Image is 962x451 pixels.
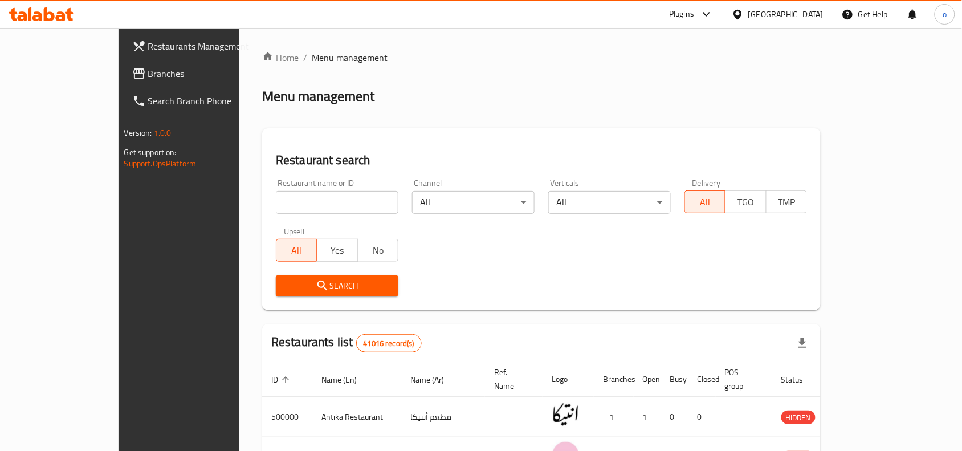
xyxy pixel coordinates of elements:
span: Search [285,279,389,293]
h2: Restaurants list [271,334,422,352]
td: 1 [594,397,634,437]
button: Search [276,275,398,296]
span: Version: [124,125,152,140]
span: o [943,8,947,21]
span: Status [781,373,818,387]
td: 1 [634,397,661,437]
span: HIDDEN [781,411,816,424]
div: All [548,191,671,214]
input: Search for restaurant name or ID.. [276,191,398,214]
button: All [684,190,725,213]
span: Name (En) [321,373,372,387]
span: Restaurants Management [148,39,270,53]
img: Antika Restaurant [552,400,580,429]
span: No [362,242,394,259]
div: [GEOGRAPHIC_DATA] [748,8,824,21]
td: 0 [688,397,716,437]
span: All [690,194,721,210]
button: Yes [316,239,357,262]
a: Search Branch Phone [123,87,279,115]
span: 1.0.0 [154,125,172,140]
span: 41016 record(s) [357,338,421,349]
h2: Restaurant search [276,152,807,169]
span: Ref. Name [494,365,529,393]
button: TMP [766,190,807,213]
th: Logo [543,362,594,397]
span: Menu management [312,51,388,64]
span: Search Branch Phone [148,94,270,108]
button: No [357,239,398,262]
span: POS group [725,365,759,393]
li: / [303,51,307,64]
span: All [281,242,312,259]
button: TGO [725,190,766,213]
th: Closed [688,362,716,397]
span: TGO [730,194,761,210]
div: HIDDEN [781,411,816,424]
td: Antika Restaurant [312,397,401,437]
span: Branches [148,67,270,80]
th: Branches [594,362,634,397]
label: Upsell [284,227,305,235]
nav: breadcrumb [262,51,821,64]
label: Delivery [692,179,721,187]
span: Yes [321,242,353,259]
td: 0 [661,397,688,437]
a: Support.OpsPlatform [124,156,197,171]
h2: Menu management [262,87,374,105]
button: All [276,239,317,262]
a: Restaurants Management [123,32,279,60]
span: Name (Ar) [410,373,459,387]
div: Export file [789,330,816,357]
div: All [412,191,535,214]
div: Plugins [669,7,694,21]
span: ID [271,373,293,387]
div: Total records count [356,334,422,352]
a: Branches [123,60,279,87]
td: مطعم أنتيكا [401,397,485,437]
td: 500000 [262,397,312,437]
th: Open [634,362,661,397]
th: Busy [661,362,688,397]
span: TMP [771,194,802,210]
a: Home [262,51,299,64]
span: Get support on: [124,145,177,160]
